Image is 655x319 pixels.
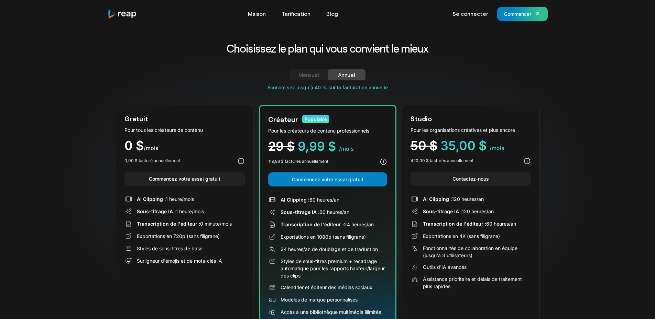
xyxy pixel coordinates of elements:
[281,197,309,203] font: AI Clipping :
[411,127,515,133] font: Pour les organisations créatives et plus encore
[292,176,363,182] font: Commencez votre essai gratuit
[423,208,462,214] font: Sous-titrage IA :
[309,197,339,203] font: 60 heures/an
[411,114,432,123] font: Studio
[149,176,220,182] font: Commencez votre essai gratuit
[486,221,516,227] font: 60 heures/an
[281,297,358,303] font: Modèles de marque personnalisés
[338,71,355,78] font: Annuel
[268,172,387,186] a: Commencez votre essai gratuit
[268,128,369,134] font: Pour les créateurs de contenu professionnels
[282,10,310,17] font: Tarification
[423,233,500,239] font: Exportations en 4K (sans filigrane)
[124,172,245,186] a: Commencez votre essai gratuit
[423,264,467,270] font: Outils d'IA avancés
[304,116,327,122] font: Populaire
[411,172,531,186] a: Contactez-nous
[423,196,452,202] font: AI Clipping :
[452,10,488,17] font: Se connecter
[268,115,298,123] font: Créateur
[423,245,517,258] font: Fonctionnalités de collaboration en équipe (jusqu'à 3 utilisateurs)
[200,221,232,227] font: 0 minute/mois
[137,233,220,239] font: Exportations en 720p (sans filigrane)
[423,221,486,227] font: Transcription de l'éditeur :
[176,208,204,214] font: 1 heure/mois
[339,145,354,152] font: /mois
[108,9,137,19] a: maison
[166,196,194,202] font: 1 heure/mois
[281,246,378,252] font: 24 heures/an de doublage et de traduction
[278,8,314,19] a: Tarification
[323,8,341,19] a: Blog
[137,246,203,251] font: Styles de sous-titres de base
[268,84,388,90] font: Économisez jusqu'à 40 % sur la facturation annuelle
[440,138,487,153] font: 35,00 $
[144,145,159,151] font: /mois
[124,158,180,163] font: 0,00 $ facturé annuellement
[137,258,222,264] font: Surligneur d'émojis et de mots-clés IA
[137,208,176,214] font: Sous-titrage IA :
[497,7,548,21] a: Commencer
[490,145,504,151] font: /mois
[452,196,484,202] font: 120 heures/an
[137,221,200,227] font: Transcription de l'éditeur :
[124,138,144,153] font: 0 $
[462,208,494,214] font: 120 heures/an
[281,209,319,215] font: Sous-titrage IA :
[248,10,266,17] font: Maison
[281,234,366,240] font: Exportations en 1080p (sans filigrane)
[281,284,372,290] font: Calendrier et éditeur des médias sociaux
[124,114,148,123] font: Gratuit
[281,221,344,227] font: Transcription de l'éditeur :
[319,209,349,215] font: 60 heures/an
[281,309,381,315] font: Accès à une bibliothèque multimédia illimitée
[452,176,489,182] font: Contactez-nous
[298,71,319,78] font: Mensuel
[137,196,166,202] font: AI Clipping :
[124,127,203,133] font: Pour tous les créateurs de contenu
[298,139,336,154] font: 9,99 $
[227,42,429,55] font: Choisissez le plan qui vous convient le mieux
[504,11,531,17] font: Commencer
[268,139,295,154] font: 29 $
[411,158,473,163] font: 420,00 $ facturés annuellement
[281,258,385,278] font: Styles de sous-titres premium + recadrage automatique pour les rapports hauteur/largeur des clips
[268,159,328,164] font: 119,88 $ facturés annuellement
[411,138,437,153] font: 50 $
[326,10,338,17] font: Blog
[449,8,492,19] a: Se connecter
[244,8,269,19] a: Maison
[344,221,374,227] font: 24 heures/an
[423,276,522,289] font: Assistance prioritaire et délais de traitement plus rapides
